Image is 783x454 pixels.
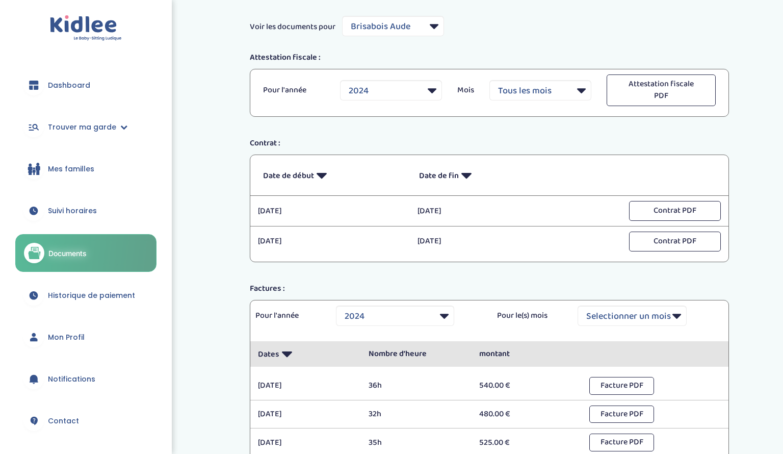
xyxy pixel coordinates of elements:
[48,374,95,385] span: Notifications
[258,341,353,366] p: Dates
[369,408,464,420] p: 32h
[369,437,464,449] p: 35h
[242,137,737,149] div: Contrat :
[48,416,79,426] span: Contact
[479,380,575,392] p: 540.00 €
[479,408,575,420] p: 480.00 €
[15,277,156,314] a: Historique de paiement
[479,348,575,360] p: montant
[48,332,85,343] span: Mon Profil
[629,201,721,221] button: Contrat PDF
[479,437,575,449] p: 525.00 €
[255,310,321,322] p: Pour l'année
[263,84,325,96] p: Pour l'année
[15,361,156,397] a: Notifications
[48,164,94,174] span: Mes familles
[50,15,122,41] img: logo.svg
[15,109,156,145] a: Trouver ma garde
[629,232,721,251] button: Contrat PDF
[258,437,353,449] p: [DATE]
[258,380,353,392] p: [DATE]
[250,21,335,33] span: Voir les documents pour
[497,310,562,322] p: Pour le(s) mois
[48,206,97,216] span: Suivi horaires
[369,380,464,392] p: 36h
[48,290,135,301] span: Historique de paiement
[629,236,721,247] a: Contrat PDF
[629,205,721,216] a: Contrat PDF
[48,248,87,259] span: Documents
[242,52,737,64] div: Attestation fiscale :
[589,434,654,451] button: Facture PDF
[15,67,156,104] a: Dashboard
[15,319,156,356] a: Mon Profil
[15,192,156,229] a: Suivi horaires
[15,234,156,272] a: Documents
[48,80,90,91] span: Dashboard
[417,235,562,247] p: [DATE]
[457,84,474,96] p: Mois
[15,402,156,439] a: Contact
[589,377,654,395] button: Facture PDF
[242,283,737,295] div: Factures :
[607,74,716,106] button: Attestation fiscale PDF
[263,163,404,188] p: Date de début
[419,163,560,188] p: Date de fin
[258,408,353,420] p: [DATE]
[48,122,116,133] span: Trouver ma garde
[258,235,402,247] p: [DATE]
[369,348,464,360] p: Nombre d’heure
[417,205,562,217] p: [DATE]
[589,406,654,423] button: Facture PDF
[15,150,156,187] a: Mes familles
[258,205,402,217] p: [DATE]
